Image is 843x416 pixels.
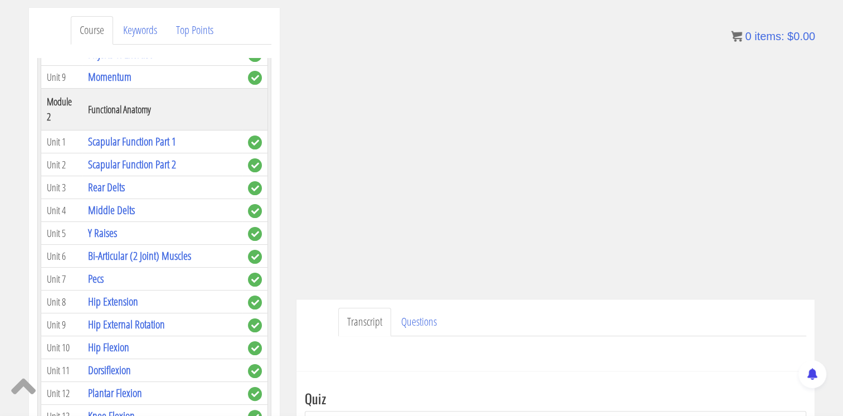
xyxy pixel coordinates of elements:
[248,250,262,264] span: complete
[41,291,82,313] td: Unit 8
[787,30,815,42] bdi: 0.00
[88,294,138,309] a: Hip Extension
[88,225,117,240] a: Y Raises
[248,204,262,218] span: complete
[41,176,82,199] td: Unit 3
[88,180,125,195] a: Rear Delts
[754,30,784,42] span: items:
[41,359,82,382] td: Unit 11
[248,136,262,149] span: complete
[248,364,262,378] span: complete
[41,336,82,359] td: Unit 10
[71,16,113,45] a: Course
[41,313,82,336] td: Unit 9
[41,245,82,268] td: Unit 6
[88,317,165,332] a: Hip External Rotation
[787,30,793,42] span: $
[41,268,82,291] td: Unit 7
[88,340,129,355] a: Hip Flexion
[248,158,262,172] span: complete
[745,30,751,42] span: 0
[88,157,176,172] a: Scapular Function Part 2
[248,296,262,309] span: complete
[305,391,806,405] h3: Quiz
[248,181,262,195] span: complete
[248,227,262,241] span: complete
[88,271,104,286] a: Pecs
[167,16,222,45] a: Top Points
[88,248,191,263] a: Bi-Articular (2 Joint) Muscles
[248,318,262,332] span: complete
[114,16,166,45] a: Keywords
[41,66,82,89] td: Unit 9
[41,153,82,176] td: Unit 2
[248,273,262,287] span: complete
[82,89,242,130] th: Functional Anatomy
[88,134,176,149] a: Scapular Function Part 1
[41,222,82,245] td: Unit 5
[41,199,82,222] td: Unit 4
[41,382,82,405] td: Unit 12
[392,308,446,336] a: Questions
[248,341,262,355] span: complete
[248,71,262,85] span: complete
[248,387,262,401] span: complete
[41,130,82,153] td: Unit 1
[88,385,142,400] a: Plantar Flexion
[731,31,742,42] img: icon11.png
[731,30,815,42] a: 0 items: $0.00
[88,69,131,84] a: Momentum
[41,89,82,130] th: Module 2
[88,362,131,378] a: Dorsiflexion
[338,308,391,336] a: Transcript
[88,202,135,217] a: Middle Delts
